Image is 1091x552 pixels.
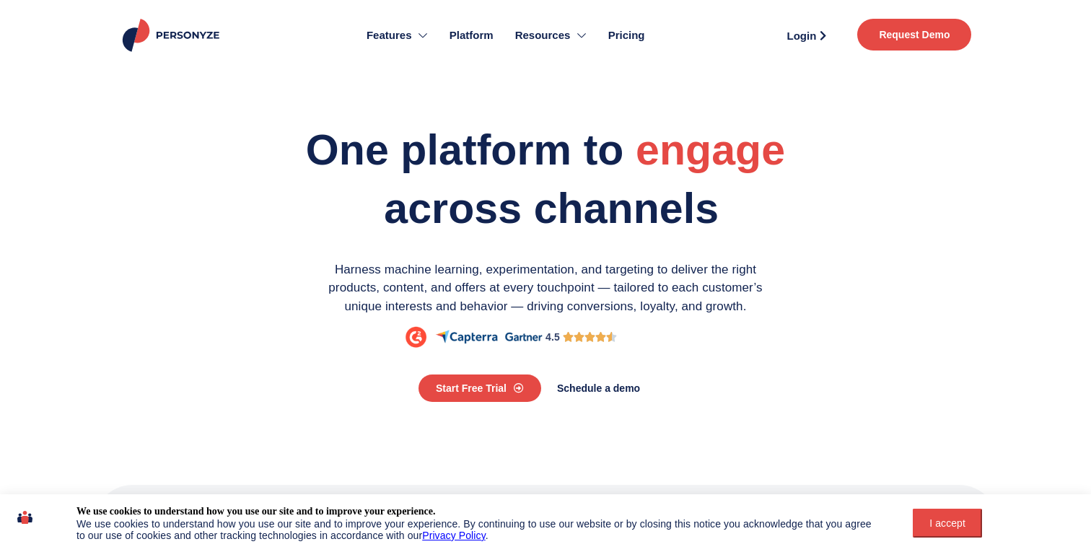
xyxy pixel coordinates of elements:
p: Harness machine learning, experimentation, and targeting to deliver the right products, content, ... [311,260,780,316]
div: 4.5/5 [563,329,618,346]
i:  [574,329,584,346]
a: Pricing [597,7,656,63]
span: Schedule a demo [557,383,640,393]
span: Request Demo [879,30,950,40]
img: Personyze logo [120,19,226,52]
span: Start Free Trial [436,383,507,393]
div: 4.5 [545,330,560,345]
span: Resources [515,27,571,44]
a: Request Demo [857,19,971,51]
a: Platform [439,7,504,63]
i:  [563,329,574,346]
a: Start Free Trial [419,374,541,402]
div: I accept [921,517,973,529]
span: Platform [450,27,494,44]
a: Resources [504,7,597,63]
i:  [584,329,595,346]
img: icon [17,505,32,530]
button: I accept [913,509,981,538]
i:  [606,329,617,346]
i:  [595,329,606,346]
span: One platform to [306,126,624,174]
div: We use cookies to understand how you use our site and to improve your experience. By continuing t... [76,518,880,541]
a: Privacy Policy [422,530,486,541]
a: Features [356,7,439,63]
span: across channels [384,185,719,232]
span: Features [367,27,412,44]
span: Login [787,30,817,41]
span: Pricing [608,27,645,44]
a: Login [770,25,843,46]
div: We use cookies to understand how you use our site and to improve your experience. [76,505,435,518]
